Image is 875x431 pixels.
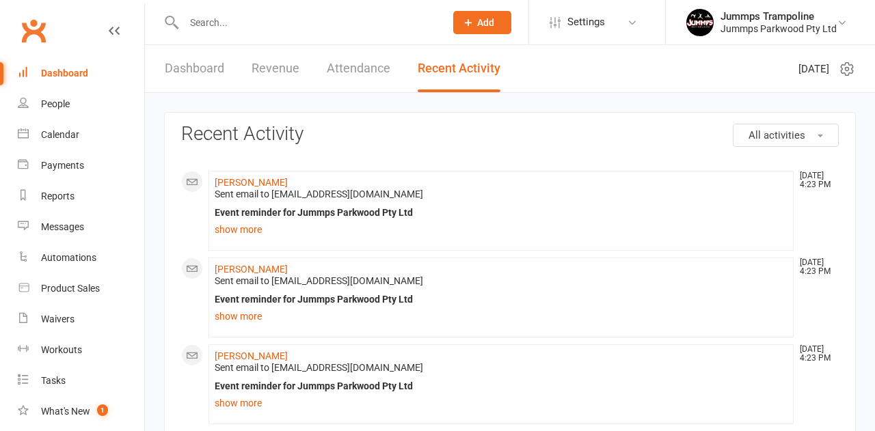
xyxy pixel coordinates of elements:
a: Automations [18,242,144,273]
div: People [41,98,70,109]
a: Waivers [18,304,144,335]
div: Product Sales [41,283,100,294]
a: Payments [18,150,144,181]
a: show more [215,220,787,239]
div: Automations [41,252,96,263]
div: Messages [41,221,84,232]
input: Search... [180,13,435,32]
a: [PERSON_NAME] [215,264,288,275]
div: Workouts [41,344,82,355]
span: 1 [97,404,108,416]
a: Revenue [252,45,299,92]
button: All activities [733,124,839,147]
a: show more [215,393,787,413]
a: Tasks [18,365,144,396]
span: All activities [749,129,805,141]
img: thumb_image1698795904.png [686,9,714,36]
div: Jummps Trampoline [721,10,837,23]
span: Sent email to [EMAIL_ADDRESS][DOMAIN_NAME] [215,275,423,286]
div: Waivers [41,314,75,324]
span: Sent email to [EMAIL_ADDRESS][DOMAIN_NAME] [215,362,423,373]
a: Attendance [327,45,390,92]
a: Workouts [18,335,144,365]
span: [DATE] [798,61,829,77]
a: [PERSON_NAME] [215,350,288,361]
time: [DATE] 4:23 PM [793,171,838,189]
div: Event reminder for Jummps Parkwood Pty Ltd [215,380,787,392]
span: Sent email to [EMAIL_ADDRESS][DOMAIN_NAME] [215,189,423,199]
a: Calendar [18,120,144,150]
a: Dashboard [165,45,224,92]
div: Payments [41,160,84,171]
a: What's New1 [18,396,144,427]
h3: Recent Activity [181,124,839,145]
a: [PERSON_NAME] [215,177,288,188]
time: [DATE] 4:23 PM [793,345,838,363]
div: Reports [41,191,75,201]
a: Clubworx [16,14,51,48]
span: Settings [567,7,605,38]
a: show more [215,307,787,326]
time: [DATE] 4:23 PM [793,258,838,276]
a: Product Sales [18,273,144,304]
div: Event reminder for Jummps Parkwood Pty Ltd [215,207,787,219]
a: People [18,89,144,120]
a: Reports [18,181,144,212]
button: Add [453,11,511,34]
div: What's New [41,406,90,417]
a: Recent Activity [418,45,500,92]
div: Jummps Parkwood Pty Ltd [721,23,837,35]
div: Tasks [41,375,66,386]
div: Dashboard [41,68,88,79]
div: Event reminder for Jummps Parkwood Pty Ltd [215,294,787,305]
div: Calendar [41,129,79,140]
a: Messages [18,212,144,242]
a: Dashboard [18,58,144,89]
span: Add [477,17,494,28]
